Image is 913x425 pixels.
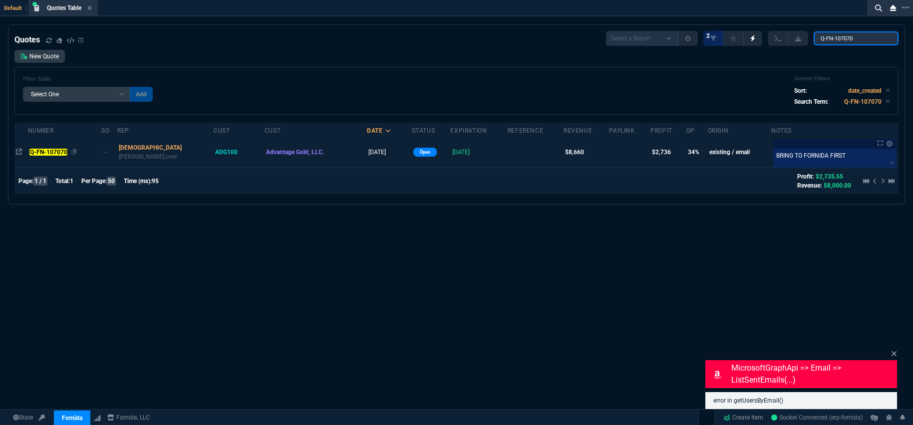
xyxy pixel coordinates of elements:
[119,143,212,152] p: [DEMOGRAPHIC_DATA]
[117,137,214,168] td: double click to filter by Rep
[70,178,73,185] span: 1
[794,86,807,95] p: Sort:
[4,5,26,11] span: Default
[797,182,822,189] span: Revenue:
[688,149,699,156] span: 34%
[771,413,863,422] a: GqdgYpbzq-3XpMY5AAB4
[719,410,767,425] a: Create Item
[794,75,890,82] h6: Current Filters
[266,149,324,156] span: Advantage Gold, LLC.
[104,413,153,422] a: msbcCompanyName
[824,182,851,189] span: $8,000.00
[101,137,117,168] td: Open SO in Expanded View
[686,127,695,135] div: GP
[652,149,671,156] span: $2,736
[508,127,543,135] div: Reference
[29,149,67,156] mark: Q-FN-107070
[119,152,212,161] p: [PERSON_NAME].over
[214,127,230,135] div: Cust
[28,127,54,135] div: Number
[152,178,159,185] span: 95
[731,362,895,386] p: MicrosoftGraphApi => email => listSentEmails(...)
[124,178,152,185] span: Time (ms):
[848,87,882,94] code: date_created
[609,127,634,135] div: PayLink
[215,149,238,156] span: ADG100
[367,137,412,168] td: [DATE]
[117,127,129,135] div: Rep
[18,178,33,185] span: Page:
[450,137,508,168] td: [DATE]
[412,127,435,135] div: Status
[265,127,281,135] div: Cust
[650,127,672,135] div: profit
[871,2,886,14] nx-icon: Search
[16,149,22,156] nx-icon: Open In Opposite Panel
[101,127,109,135] div: SO
[367,127,382,135] div: Date
[55,178,70,185] span: Total:
[87,4,92,12] nx-icon: Close Tab
[706,32,710,40] span: 2
[14,34,40,46] h4: Quotes
[103,148,114,157] div: --
[450,127,487,135] div: Expiration
[107,177,116,186] span: 50
[816,173,843,180] span: $2,735.55
[33,177,47,186] span: 1 / 1
[709,148,770,157] p: existing / email
[565,149,584,156] span: $8,660
[886,2,900,14] nx-icon: Close Workbench
[14,50,65,63] a: New Quote
[23,76,153,83] h6: Filter Table
[81,178,107,185] span: Per Page:
[844,98,882,105] code: Q-FN-107070
[564,127,592,135] div: Revenue
[771,127,792,135] div: Notes
[814,31,899,45] input: Search
[794,97,828,106] p: Search Term:
[902,3,909,12] nx-icon: Open New Tab
[36,413,48,422] a: API TOKEN
[797,173,814,180] span: Profit:
[713,396,889,405] p: error in getUsersByEmail()
[771,414,863,421] span: Socket Connected (erp-fornida)
[47,4,81,11] span: Quotes Table
[10,413,36,422] a: Global State
[708,127,729,135] div: origin
[508,137,564,168] td: undefined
